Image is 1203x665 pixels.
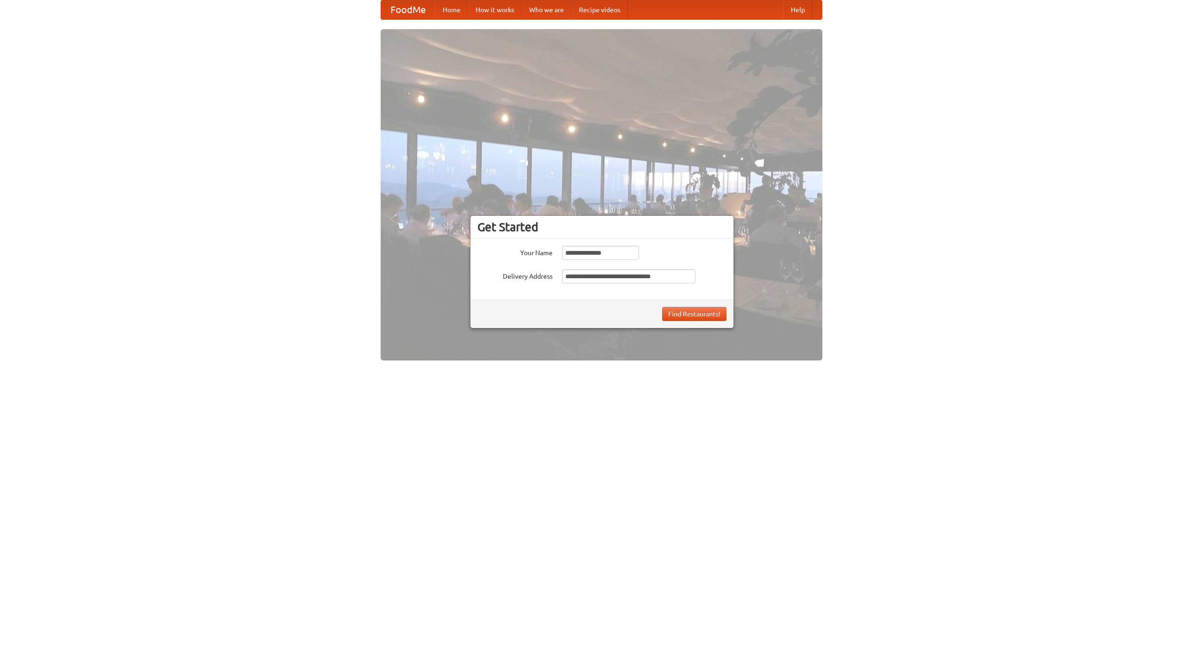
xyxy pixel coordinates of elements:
a: Recipe videos [571,0,628,19]
h3: Get Started [477,220,726,234]
a: Help [783,0,812,19]
label: Your Name [477,246,553,258]
a: FoodMe [381,0,435,19]
a: Who we are [522,0,571,19]
label: Delivery Address [477,269,553,281]
a: Home [435,0,468,19]
button: Find Restaurants! [662,307,726,321]
a: How it works [468,0,522,19]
